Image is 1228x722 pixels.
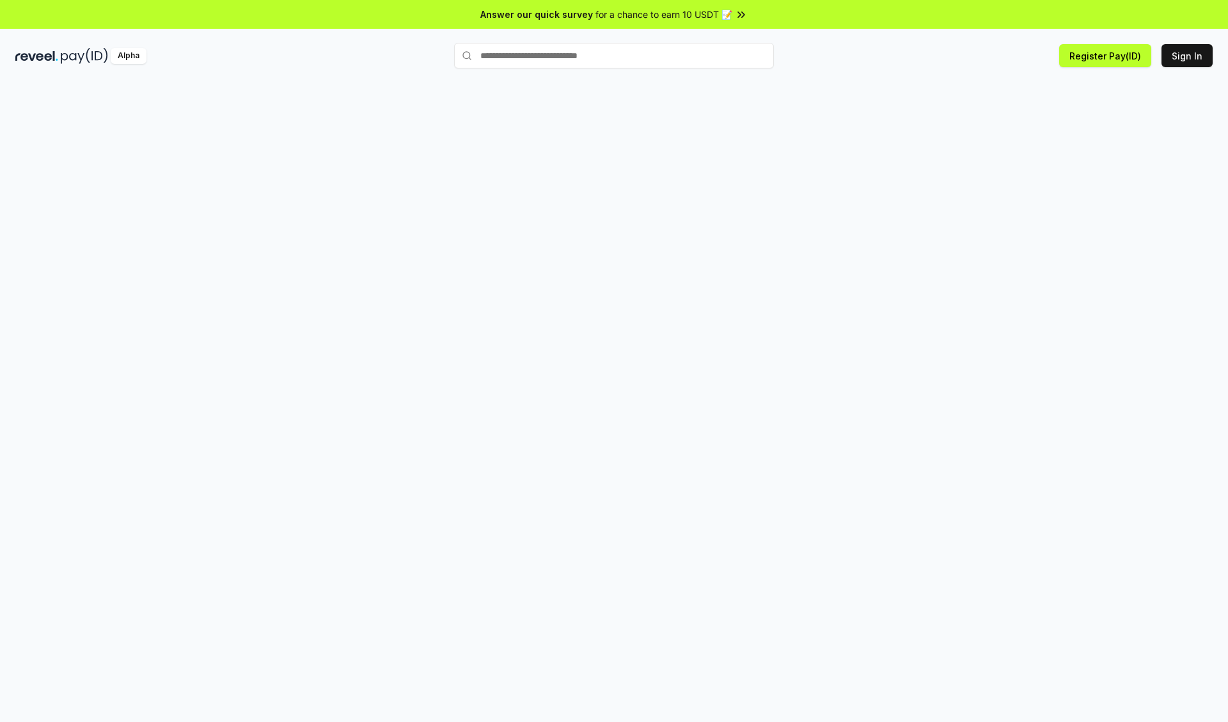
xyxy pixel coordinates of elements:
button: Sign In [1161,44,1213,67]
div: Alpha [111,48,146,64]
span: for a chance to earn 10 USDT 📝 [595,8,732,21]
img: reveel_dark [15,48,58,64]
img: pay_id [61,48,108,64]
span: Answer our quick survey [480,8,593,21]
button: Register Pay(ID) [1059,44,1151,67]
